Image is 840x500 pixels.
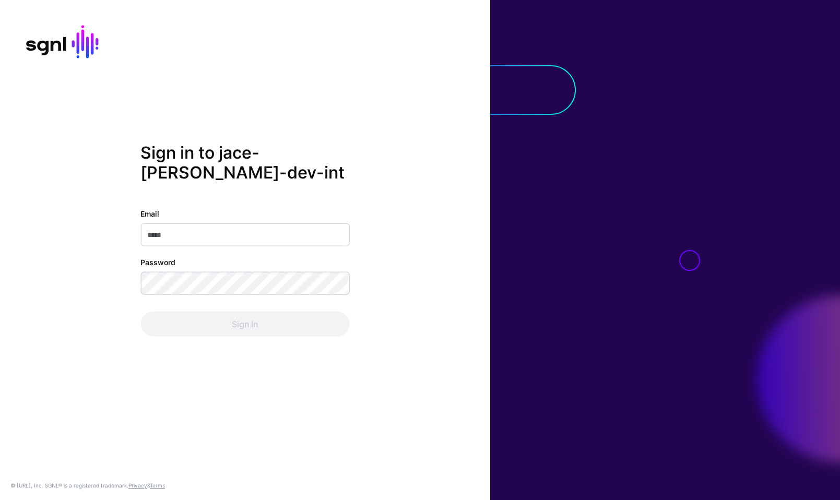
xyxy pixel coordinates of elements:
label: Email [140,208,159,219]
a: Privacy [128,482,147,489]
h2: Sign in to jace-[PERSON_NAME]-dev-int [140,143,349,183]
a: Terms [150,482,165,489]
label: Password [140,256,175,267]
div: © [URL], Inc. SGNL® is a registered trademark. & [10,481,165,490]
